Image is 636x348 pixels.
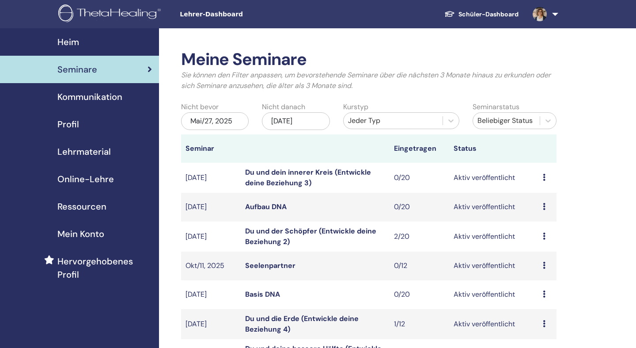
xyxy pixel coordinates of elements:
[181,193,241,222] td: [DATE]
[473,102,519,112] label: Seminarstatus
[262,112,329,130] div: [DATE]
[57,118,79,131] span: Profil
[181,50,556,70] h2: Meine Seminare
[57,255,152,281] span: Hervorgehobenes Profil
[181,70,556,91] p: Sie können den Filter anpassen, um bevorstehende Seminare über die nächsten 3 Monate hinaus zu er...
[57,35,79,49] span: Heim
[449,309,538,339] td: Aktiv veröffentlicht
[57,90,122,103] span: Kommunikation
[262,102,305,112] label: Nicht danach
[245,226,376,246] a: Du und der Schöpfer (Entwickle deine Beziehung 2)
[390,309,449,339] td: 1/12
[57,63,97,76] span: Seminare
[181,309,241,339] td: [DATE]
[390,280,449,309] td: 0/20
[449,222,538,252] td: Aktiv veröffentlicht
[348,115,438,126] div: Jeder Typ
[58,4,164,24] img: logo.png
[437,6,526,23] a: Schüler-Dashboard
[57,172,114,186] span: Online-Lehre
[390,252,449,280] td: 0/12
[181,280,241,309] td: [DATE]
[181,222,241,252] td: [DATE]
[390,193,449,222] td: 0/20
[449,193,538,222] td: Aktiv veröffentlicht
[57,200,106,213] span: Ressourcen
[245,290,280,299] a: Basis DNA
[181,112,249,130] div: Mai/27, 2025
[245,314,359,334] a: Du und die Erde (Entwickle deine Beziehung 4)
[181,163,241,193] td: [DATE]
[449,134,538,163] th: Status
[343,102,368,112] label: Kurstyp
[444,10,455,18] img: graduation-cap-white.svg
[245,168,371,187] a: Du und dein innerer Kreis (Entwickle deine Beziehung 3)
[181,252,241,280] td: Okt/11, 2025
[449,280,538,309] td: Aktiv veröffentlicht
[477,115,535,126] div: Beliebiger Status
[390,134,449,163] th: Eingetragen
[57,227,104,241] span: Mein Konto
[533,7,547,21] img: default.jpg
[390,222,449,252] td: 2/20
[245,202,287,211] a: Aufbau DNA
[180,10,312,19] span: Lehrer-Dashboard
[390,163,449,193] td: 0/20
[449,252,538,280] td: Aktiv veröffentlicht
[181,102,219,112] label: Nicht bevor
[57,145,111,158] span: Lehrmaterial
[181,134,241,163] th: Seminar
[245,261,295,270] a: Seelenpartner
[449,163,538,193] td: Aktiv veröffentlicht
